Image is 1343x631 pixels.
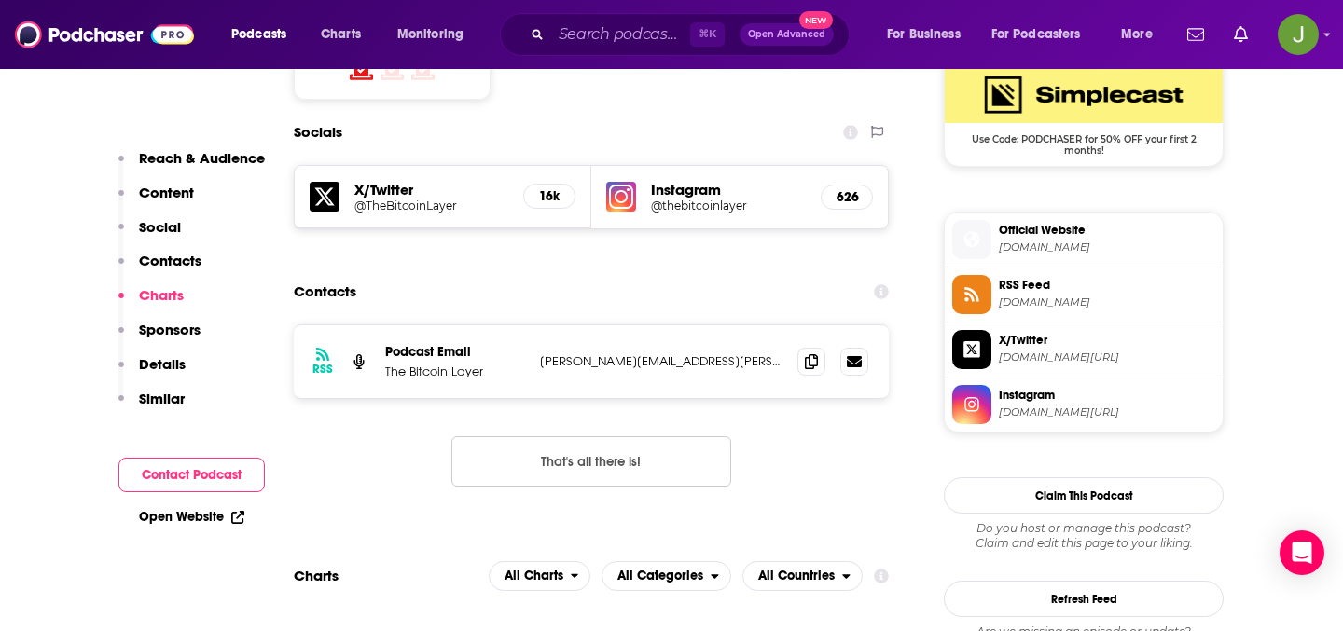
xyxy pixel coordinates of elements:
[385,344,525,360] p: Podcast Email
[294,274,356,309] h2: Contacts
[979,20,1108,49] button: open menu
[952,220,1215,259] a: Official Website[DOMAIN_NAME]
[139,149,265,167] p: Reach & Audience
[945,67,1223,123] img: SimpleCast Deal: Use Code: PODCHASER for 50% OFF your first 2 months!
[1278,14,1319,55] img: User Profile
[231,21,286,48] span: Podcasts
[354,199,508,213] a: @TheBitcoinLayer
[606,182,636,212] img: iconImage
[952,330,1215,369] a: X/Twitter[DOMAIN_NAME][URL]
[15,17,194,52] img: Podchaser - Follow, Share and Rate Podcasts
[999,295,1215,309] span: feeds.simplecast.com
[991,21,1081,48] span: For Podcasters
[952,385,1215,424] a: Instagram[DOMAIN_NAME][URL]
[1278,14,1319,55] span: Logged in as jon47193
[139,390,185,407] p: Similar
[602,561,731,591] button: open menu
[651,181,806,199] h5: Instagram
[740,23,834,46] button: Open AdvancedNew
[139,321,201,338] p: Sponsors
[690,22,725,47] span: ⌘ K
[118,149,265,184] button: Reach & Audience
[118,184,194,218] button: Content
[118,355,186,390] button: Details
[539,188,560,204] h5: 16k
[874,20,984,49] button: open menu
[139,509,244,525] a: Open Website
[999,350,1215,364] span: twitter.com/TheBitcoinLayer
[945,123,1223,157] span: Use Code: PODCHASER for 50% OFF your first 2 months!
[944,581,1224,617] button: Refresh Feed
[1108,20,1176,49] button: open menu
[1226,19,1255,50] a: Show notifications dropdown
[944,521,1224,551] div: Claim and edit this page to your liking.
[294,115,342,150] h2: Socials
[945,67,1223,155] a: SimpleCast Deal: Use Code: PODCHASER for 50% OFF your first 2 months!
[489,561,591,591] h2: Platforms
[1121,21,1153,48] span: More
[118,218,181,253] button: Social
[139,252,201,269] p: Contacts
[1280,530,1324,575] div: Open Intercom Messenger
[397,21,464,48] span: Monitoring
[944,477,1224,514] button: Claim This Podcast
[489,561,591,591] button: open menu
[748,30,825,39] span: Open Advanced
[742,561,863,591] h2: Countries
[602,561,731,591] h2: Categories
[451,436,731,487] button: Nothing here.
[999,332,1215,349] span: X/Twitter
[617,569,703,583] span: All Categories
[1278,14,1319,55] button: Show profile menu
[139,286,184,304] p: Charts
[139,184,194,201] p: Content
[309,20,372,49] a: Charts
[1180,19,1211,50] a: Show notifications dropdown
[837,189,857,205] h5: 626
[118,458,265,492] button: Contact Podcast
[540,353,782,369] p: [PERSON_NAME][EMAIL_ADDRESS][PERSON_NAME][DOMAIN_NAME]
[651,199,806,213] a: @thebitcoinlayer
[999,387,1215,404] span: Instagram
[118,321,201,355] button: Sponsors
[294,567,339,584] h2: Charts
[118,286,184,321] button: Charts
[952,275,1215,314] a: RSS Feed[DOMAIN_NAME]
[385,364,525,379] p: The Bitcoin Layer
[118,252,201,286] button: Contacts
[999,277,1215,294] span: RSS Feed
[218,20,311,49] button: open menu
[354,181,508,199] h5: X/Twitter
[518,13,867,56] div: Search podcasts, credits, & more...
[944,521,1224,536] span: Do you host or manage this podcast?
[118,390,185,424] button: Similar
[742,561,863,591] button: open menu
[999,405,1215,419] span: instagram.com/thebitcoinlayer
[321,21,361,48] span: Charts
[887,21,961,48] span: For Business
[999,240,1215,254] span: mysoundwise.com
[799,11,833,29] span: New
[139,355,186,373] p: Details
[505,569,563,583] span: All Charts
[758,569,835,583] span: All Countries
[384,20,488,49] button: open menu
[551,20,690,49] input: Search podcasts, credits, & more...
[312,362,333,377] h3: RSS
[999,222,1215,239] span: Official Website
[139,218,181,236] p: Social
